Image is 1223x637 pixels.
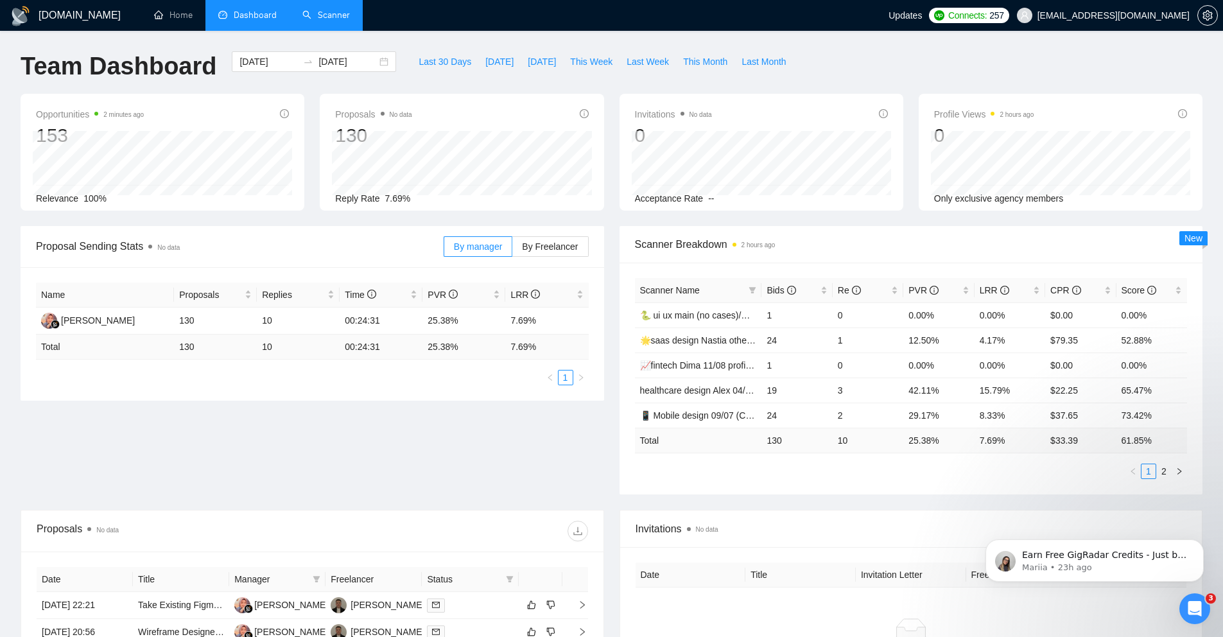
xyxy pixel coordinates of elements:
li: Previous Page [1125,464,1141,479]
span: Score [1122,285,1156,295]
span: Only exclusive agency members [934,193,1064,204]
td: $37.65 [1045,403,1116,428]
iframe: Intercom notifications message [966,512,1223,602]
span: Dashboard [234,10,277,21]
a: DZ[PERSON_NAME] [331,599,424,609]
td: 0.00% [975,353,1045,378]
span: Bids [767,285,795,295]
button: left [542,370,558,385]
button: Last 30 Days [412,51,478,72]
span: PVR [908,285,939,295]
td: $22.25 [1045,378,1116,403]
td: 15.79% [975,378,1045,403]
span: Updates [889,10,922,21]
li: Next Page [1172,464,1187,479]
img: gigradar-bm.png [51,320,60,329]
td: 29.17% [903,403,974,428]
span: filter [506,575,514,583]
span: No data [157,244,180,251]
li: 1 [558,370,573,385]
span: [DATE] [485,55,514,69]
div: [PERSON_NAME] [61,313,135,327]
td: 24 [761,403,832,428]
span: filter [310,570,323,589]
span: info-circle [531,290,540,299]
a: Wireframe Designer who is obsessed with user flows for SaaS Tool [138,627,404,637]
img: DZ [331,597,347,613]
td: $0.00 [1045,302,1116,327]
td: 61.85 % [1116,428,1187,453]
span: Proposal Sending Stats [36,238,444,254]
span: Manager [234,572,308,586]
a: homeHome [154,10,193,21]
th: Date [37,567,133,592]
td: 0.00% [975,302,1045,327]
button: dislike [543,597,559,613]
div: [PERSON_NAME] [254,598,328,612]
th: Date [636,563,746,588]
td: 42.11% [903,378,974,403]
img: logo [10,6,31,26]
a: 🌟saas design Nastia other cover 27/05 [640,335,799,345]
a: DZ[PERSON_NAME] [331,626,424,636]
td: Total [635,428,762,453]
span: right [568,627,587,636]
span: No data [696,526,718,533]
a: NS[PERSON_NAME] [41,315,135,325]
a: NS[PERSON_NAME] [234,626,328,636]
span: Connects: [948,8,987,22]
span: Reply Rate [335,193,379,204]
span: like [527,600,536,610]
td: 25.38% [422,308,505,335]
td: 0.00% [1116,353,1187,378]
td: 73.42% [1116,403,1187,428]
span: Last 30 Days [419,55,471,69]
th: Manager [229,567,325,592]
li: Next Page [573,370,589,385]
td: 130 [761,428,832,453]
button: like [524,597,539,613]
td: 0 [833,353,903,378]
li: 1 [1141,464,1156,479]
span: filter [503,570,516,589]
td: [DATE] 22:21 [37,592,133,619]
span: 3 [1206,593,1216,604]
td: 10 [257,308,340,335]
span: Proposals [335,107,412,122]
span: Re [838,285,861,295]
td: 130 [174,335,257,360]
span: This Week [570,55,612,69]
div: 153 [36,123,144,148]
div: 0 [635,123,712,148]
td: 19 [761,378,832,403]
td: 0 [833,302,903,327]
img: NS [234,597,250,613]
td: 1 [761,302,832,327]
span: filter [746,281,759,300]
span: PVR [428,290,458,300]
td: 1 [833,327,903,353]
li: Previous Page [542,370,558,385]
span: info-circle [852,286,861,295]
th: Replies [257,283,340,308]
td: 65.47% [1116,378,1187,403]
span: right [1175,467,1183,475]
td: 52.88% [1116,327,1187,353]
span: CPR [1050,285,1080,295]
td: 12.50% [903,327,974,353]
th: Title [133,567,229,592]
td: 10 [833,428,903,453]
span: Scanner Breakdown [635,236,1188,252]
th: Name [36,283,174,308]
a: setting [1197,10,1218,21]
div: [PERSON_NAME] [351,598,424,612]
span: Invitations [635,107,712,122]
h1: Team Dashboard [21,51,216,82]
td: $79.35 [1045,327,1116,353]
td: 0.00% [903,353,974,378]
span: right [568,600,587,609]
span: info-circle [367,290,376,299]
span: download [568,526,587,536]
span: info-circle [1178,109,1187,118]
